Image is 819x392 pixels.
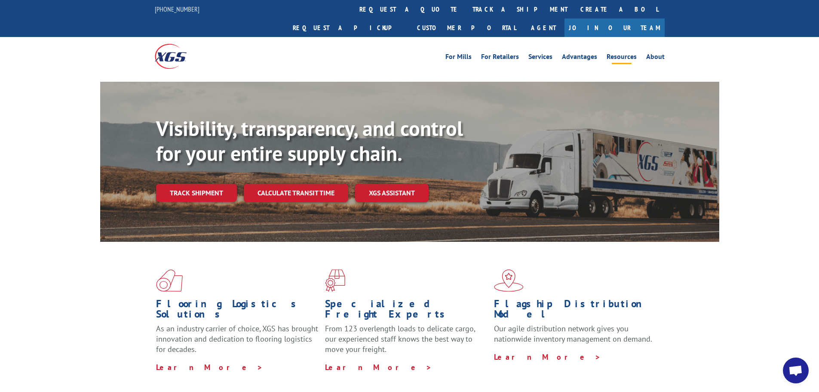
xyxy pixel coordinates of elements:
span: As an industry carrier of choice, XGS has brought innovation and dedication to flooring logistics... [156,324,318,354]
a: Join Our Team [564,19,665,37]
a: XGS ASSISTANT [355,184,429,202]
a: Request a pickup [286,19,411,37]
a: Calculate transit time [244,184,348,202]
h1: Flooring Logistics Solutions [156,299,319,324]
a: Learn More > [325,362,432,372]
h1: Flagship Distribution Model [494,299,656,324]
a: Advantages [562,53,597,63]
a: Learn More > [494,352,601,362]
a: Track shipment [156,184,237,202]
b: Visibility, transparency, and control for your entire supply chain. [156,115,463,167]
h1: Specialized Freight Experts [325,299,488,324]
p: From 123 overlength loads to delicate cargo, our experienced staff knows the best way to move you... [325,324,488,362]
a: [PHONE_NUMBER] [155,5,199,13]
img: xgs-icon-total-supply-chain-intelligence-red [156,269,183,292]
a: Learn More > [156,362,263,372]
a: For Retailers [481,53,519,63]
a: About [646,53,665,63]
a: Agent [522,19,564,37]
a: For Mills [445,53,472,63]
a: Resources [607,53,637,63]
img: xgs-icon-focused-on-flooring-red [325,269,345,292]
a: Services [528,53,552,63]
a: Open chat [783,358,809,383]
span: Our agile distribution network gives you nationwide inventory management on demand. [494,324,652,344]
a: Customer Portal [411,19,522,37]
img: xgs-icon-flagship-distribution-model-red [494,269,524,292]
